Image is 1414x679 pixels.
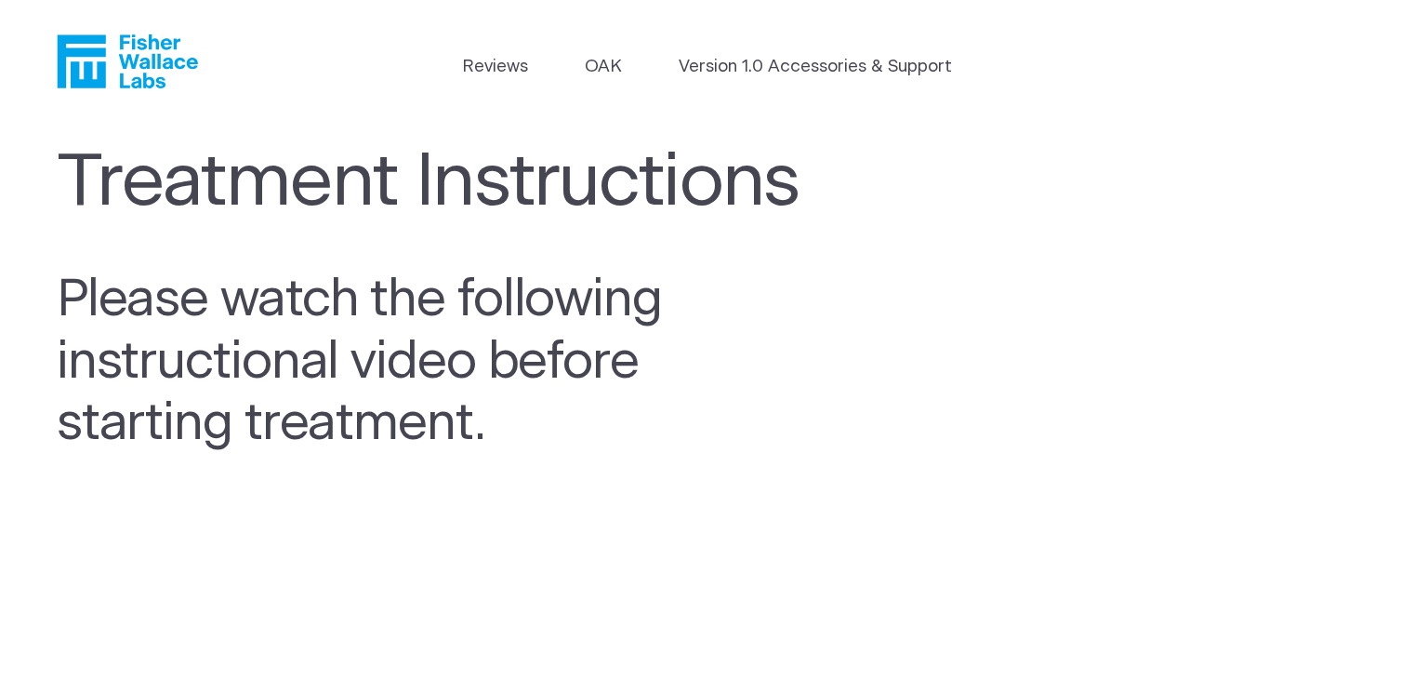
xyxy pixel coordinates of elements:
[57,140,830,226] h1: Treatment Instructions
[57,269,745,455] h2: Please watch the following instructional video before starting treatment.
[585,54,622,80] a: OAK
[679,54,952,80] a: Version 1.0 Accessories & Support
[57,34,198,88] a: Fisher Wallace
[462,54,528,80] a: Reviews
